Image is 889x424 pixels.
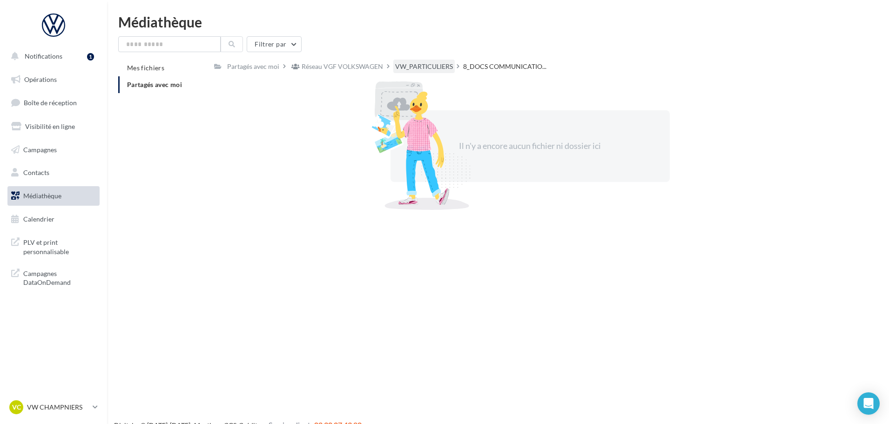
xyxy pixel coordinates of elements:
[6,232,101,260] a: PLV et print personnalisable
[247,36,302,52] button: Filtrer par
[23,236,96,256] span: PLV et print personnalisable
[87,53,94,61] div: 1
[459,141,601,151] span: Il n'y a encore aucun fichier ni dossier ici
[23,192,61,200] span: Médiathèque
[6,117,101,136] a: Visibilité en ligne
[6,47,98,66] button: Notifications 1
[23,215,54,223] span: Calendrier
[6,186,101,206] a: Médiathèque
[118,15,878,29] div: Médiathèque
[6,70,101,89] a: Opérations
[127,81,182,88] span: Partagés avec moi
[24,99,77,107] span: Boîte de réception
[395,62,453,71] div: VW_PARTICULIERS
[24,75,57,83] span: Opérations
[12,403,21,412] span: VC
[127,64,164,72] span: Mes fichiers
[25,122,75,130] span: Visibilité en ligne
[23,267,96,287] span: Campagnes DataOnDemand
[857,392,880,415] div: Open Intercom Messenger
[6,93,101,113] a: Boîte de réception
[25,52,62,60] span: Notifications
[6,263,101,291] a: Campagnes DataOnDemand
[463,62,546,71] span: 8_DOCS COMMUNICATIO...
[27,403,89,412] p: VW CHAMPNIERS
[302,62,383,71] div: Réseau VGF VOLKSWAGEN
[6,140,101,160] a: Campagnes
[23,168,49,176] span: Contacts
[23,145,57,153] span: Campagnes
[7,398,100,416] a: VC VW CHAMPNIERS
[6,209,101,229] a: Calendrier
[227,62,279,71] div: Partagés avec moi
[6,163,101,182] a: Contacts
